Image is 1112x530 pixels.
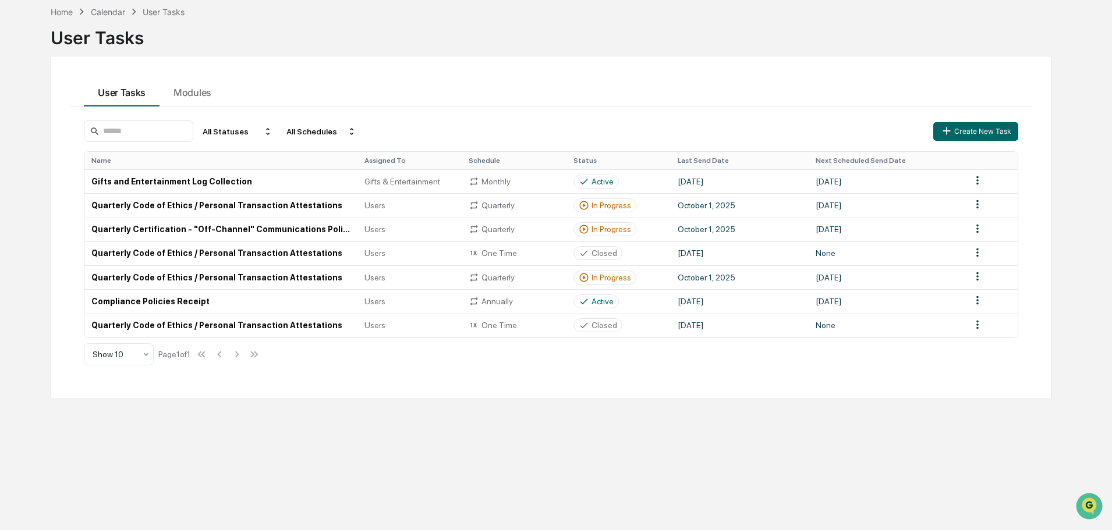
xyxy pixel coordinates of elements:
[103,190,127,199] span: [DATE]
[671,314,809,337] td: [DATE]
[592,177,614,186] div: Active
[198,93,212,106] button: Start new chat
[364,177,440,186] span: Gifts & Entertainment
[364,225,385,234] span: Users
[116,289,141,297] span: Pylon
[462,152,566,169] th: Schedule
[24,89,45,110] img: 8933085812038_c878075ebb4cc5468115_72.jpg
[933,122,1018,141] button: Create New Task
[23,260,73,272] span: Data Lookup
[469,320,559,330] div: One Time
[7,255,78,276] a: 🔎Data Lookup
[12,147,30,166] img: Rachel Stanley
[809,265,964,289] td: [DATE]
[84,289,357,313] td: Compliance Policies Receipt
[592,225,631,234] div: In Progress
[364,297,385,306] span: Users
[364,273,385,282] span: Users
[52,89,191,101] div: Start new chat
[469,296,559,307] div: Annually
[469,224,559,234] div: Quarterly
[82,288,141,297] a: Powered byPylon
[84,152,357,169] th: Name
[566,152,671,169] th: Status
[7,233,80,254] a: 🖐️Preclearance
[671,241,809,265] td: [DATE]
[12,129,78,138] div: Past conversations
[12,24,212,43] p: How can we help?
[671,152,809,169] th: Last Send Date
[469,200,559,211] div: Quarterly
[84,218,357,241] td: Quarterly Certification - "Off-Channel" Communications Policy
[469,176,559,187] div: Monthly
[143,7,185,17] div: User Tasks
[84,75,160,106] button: User Tasks
[180,127,212,141] button: See all
[97,190,101,199] span: •
[364,201,385,210] span: Users
[809,152,964,169] th: Next Scheduled Send Date
[809,169,964,193] td: [DATE]
[671,218,809,241] td: October 1, 2025
[84,265,357,289] td: Quarterly Code of Ethics / Personal Transaction Attestations
[12,179,30,197] img: Rachel Stanley
[84,241,357,265] td: Quarterly Code of Ethics / Personal Transaction Attestations
[84,239,94,248] div: 🗄️
[158,350,190,359] div: Page 1 of 1
[282,122,361,141] div: All Schedules
[809,289,964,313] td: [DATE]
[103,158,127,168] span: [DATE]
[592,273,631,282] div: In Progress
[84,169,357,193] td: Gifts and Entertainment Log Collection
[12,89,33,110] img: 1746055101610-c473b297-6a78-478c-a979-82029cc54cd1
[469,272,559,283] div: Quarterly
[364,248,385,258] span: Users
[671,169,809,193] td: [DATE]
[96,238,144,250] span: Attestations
[1075,492,1106,523] iframe: Open customer support
[592,248,617,258] div: Closed
[36,158,94,168] span: [PERSON_NAME]
[809,314,964,337] td: None
[80,233,149,254] a: 🗄️Attestations
[160,75,225,106] button: Modules
[592,201,631,210] div: In Progress
[97,158,101,168] span: •
[51,18,1051,48] div: User Tasks
[809,193,964,217] td: [DATE]
[671,289,809,313] td: [DATE]
[671,193,809,217] td: October 1, 2025
[91,7,125,17] div: Calendar
[469,248,559,258] div: One Time
[671,265,809,289] td: October 1, 2025
[51,7,73,17] div: Home
[84,193,357,217] td: Quarterly Code of Ethics / Personal Transaction Attestations
[52,101,165,110] div: We're offline, we'll be back soon
[12,239,21,248] div: 🖐️
[592,297,614,306] div: Active
[12,261,21,271] div: 🔎
[23,238,75,250] span: Preclearance
[198,122,277,141] div: All Statuses
[809,241,964,265] td: None
[84,314,357,337] td: Quarterly Code of Ethics / Personal Transaction Attestations
[36,190,94,199] span: [PERSON_NAME]
[364,321,385,330] span: Users
[809,218,964,241] td: [DATE]
[357,152,462,169] th: Assigned To
[592,321,617,330] div: Closed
